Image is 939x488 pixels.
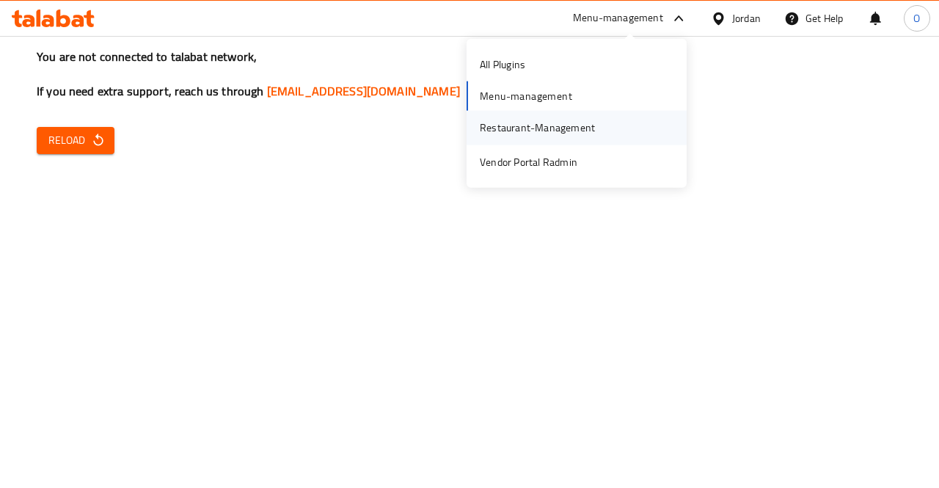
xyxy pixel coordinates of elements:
[573,10,663,27] div: Menu-management
[913,10,920,26] span: O
[480,57,525,73] div: All Plugins
[267,80,460,102] a: [EMAIL_ADDRESS][DOMAIN_NAME]
[37,127,114,154] button: Reload
[480,153,577,170] div: Vendor Portal Radmin
[37,48,902,100] h3: You are not connected to talabat network, If you need extra support, reach us through
[480,120,595,136] div: Restaurant-Management
[48,131,103,150] span: Reload
[732,10,761,26] div: Jordan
